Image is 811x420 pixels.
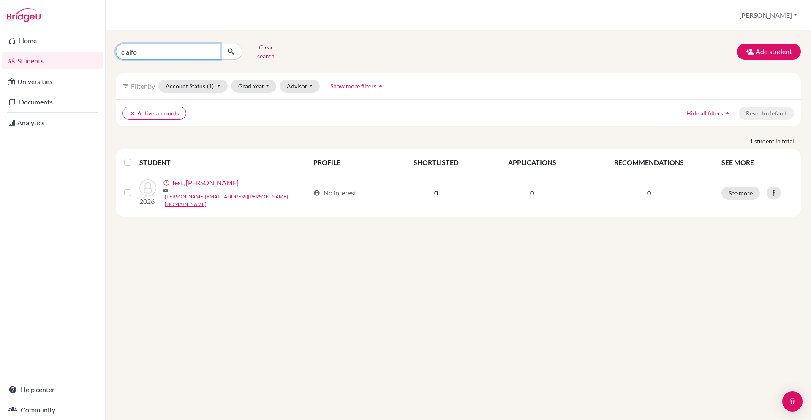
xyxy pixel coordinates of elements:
th: APPLICATIONS [483,152,581,173]
div: No interest [313,188,357,198]
button: See more [721,187,760,200]
div: Open Intercom Messenger [782,391,803,412]
td: 0 [389,173,483,213]
p: 2026 [139,196,156,206]
a: Test, [PERSON_NAME] [171,178,239,188]
button: Grad Year [231,80,277,93]
button: Advisor [280,80,320,93]
input: Find student by name... [116,44,220,60]
a: [PERSON_NAME][EMAIL_ADDRESS][PERSON_NAME][DOMAIN_NAME] [165,193,310,208]
a: Community [2,401,103,418]
a: Help center [2,381,103,398]
a: Students [2,52,103,69]
span: Hide all filters [686,110,723,117]
img: Bridge-U [7,8,41,22]
a: Documents [2,93,103,110]
p: 0 [587,188,711,198]
button: Reset to default [739,107,794,120]
button: [PERSON_NAME] [735,7,801,23]
th: SHORTLISTED [389,152,483,173]
th: STUDENT [139,152,308,173]
button: Hide all filtersarrow_drop_up [679,107,739,120]
i: arrow_drop_up [376,82,385,90]
i: clear [130,110,136,116]
a: Universities [2,73,103,90]
img: Test, Ciara [139,179,156,196]
strong: 1 [750,137,754,145]
i: filter_list [122,82,129,89]
th: RECOMMENDATIONS [582,152,716,173]
td: 0 [483,173,581,213]
span: error_outline [163,179,171,186]
button: Clear search [242,41,289,63]
a: Analytics [2,114,103,131]
span: mail [163,188,168,193]
button: clearActive accounts [122,107,186,120]
span: (1) [207,82,214,90]
span: account_circle [313,189,320,196]
i: arrow_drop_up [723,109,732,117]
span: Filter by [131,82,155,90]
button: Account Status(1) [158,80,228,93]
th: PROFILE [308,152,389,173]
button: Show more filtersarrow_drop_up [323,80,392,93]
span: student in total [754,137,801,145]
a: Home [2,32,103,49]
span: Show more filters [330,82,376,90]
th: SEE MORE [716,152,797,173]
button: Add student [737,44,801,60]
